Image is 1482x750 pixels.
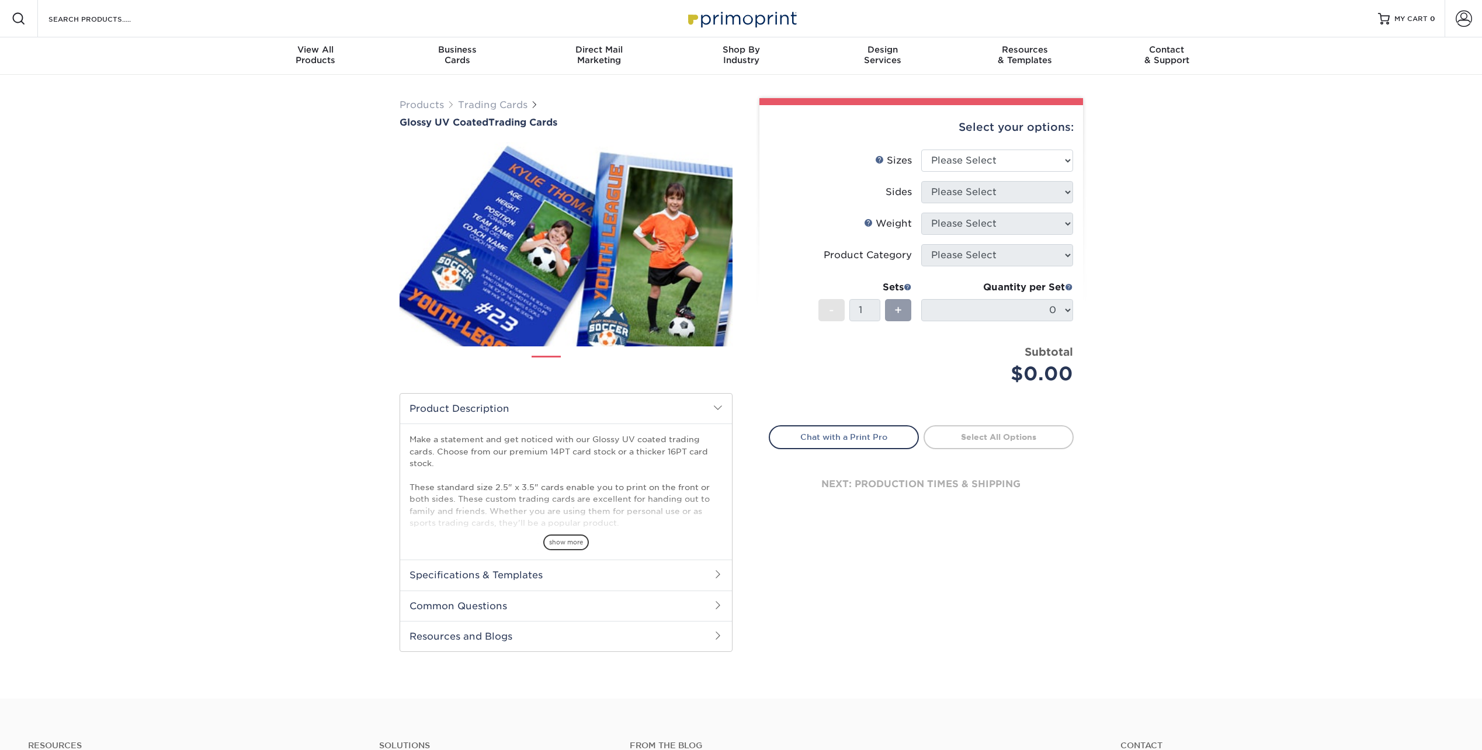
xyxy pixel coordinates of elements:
span: 0 [1430,15,1435,23]
a: Direct MailMarketing [528,37,670,75]
span: Glossy UV Coated [400,117,488,128]
a: DesignServices [812,37,954,75]
span: MY CART [1394,14,1428,24]
div: Quantity per Set [921,280,1073,294]
strong: Subtotal [1025,345,1073,358]
h2: Common Questions [400,591,732,621]
a: Chat with a Print Pro [769,425,919,449]
div: Product Category [824,248,912,262]
h2: Specifications & Templates [400,560,732,590]
span: Direct Mail [528,44,670,55]
input: SEARCH PRODUCTS..... [47,12,161,26]
div: Services [812,44,954,65]
p: Make a statement and get noticed with our Glossy UV coated trading cards. Choose from our premium... [409,433,723,577]
span: Shop By [670,44,812,55]
span: - [829,301,834,319]
span: Design [812,44,954,55]
div: Cards [386,44,528,65]
img: Trading Cards 02 [571,351,600,380]
div: Products [245,44,387,65]
div: Marketing [528,44,670,65]
img: Glossy UV Coated 01 [400,129,733,359]
a: Glossy UV CoatedTrading Cards [400,117,733,128]
img: Trading Cards 01 [532,352,561,381]
a: Shop ByIndustry [670,37,812,75]
h2: Product Description [400,394,732,423]
div: Select your options: [769,105,1074,150]
a: Trading Cards [458,99,527,110]
a: View AllProducts [245,37,387,75]
div: & Templates [954,44,1096,65]
div: Sizes [875,154,912,168]
a: Products [400,99,444,110]
div: Weight [864,217,912,231]
div: Industry [670,44,812,65]
div: Sides [886,185,912,199]
a: Select All Options [924,425,1074,449]
span: + [894,301,902,319]
span: Business [386,44,528,55]
h2: Resources and Blogs [400,621,732,651]
div: & Support [1096,44,1238,65]
span: Resources [954,44,1096,55]
img: Primoprint [683,6,800,31]
div: Sets [818,280,912,294]
h1: Trading Cards [400,117,733,128]
a: Contact& Support [1096,37,1238,75]
a: Resources& Templates [954,37,1096,75]
span: show more [543,534,589,550]
span: View All [245,44,387,55]
div: next: production times & shipping [769,449,1074,519]
a: BusinessCards [386,37,528,75]
div: $0.00 [930,360,1073,388]
span: Contact [1096,44,1238,55]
